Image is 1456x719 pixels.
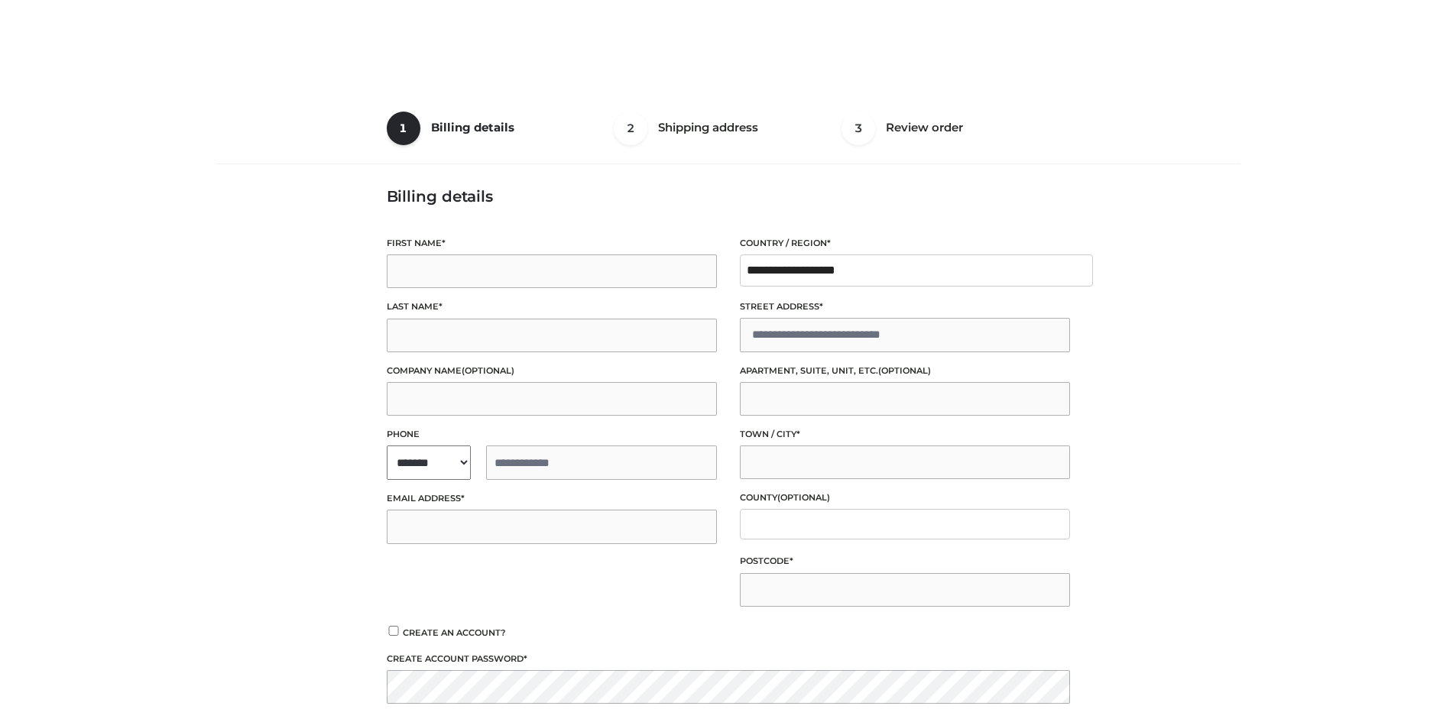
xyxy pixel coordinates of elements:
label: County [740,491,1070,505]
span: Billing details [431,120,514,134]
span: (optional) [777,492,830,503]
span: Review order [886,120,963,134]
h3: Billing details [387,187,1070,206]
label: Postcode [740,554,1070,568]
label: Company name [387,364,717,378]
input: Create an account? [387,626,400,636]
label: First name [387,236,717,251]
label: Street address [740,300,1070,314]
label: Last name [387,300,717,314]
span: (optional) [878,365,931,376]
label: Create account password [387,652,1070,666]
span: Create an account? [403,627,506,638]
span: 1 [387,112,420,145]
span: 2 [614,112,647,145]
label: Phone [387,427,717,442]
label: Email address [387,491,717,506]
span: (optional) [462,365,514,376]
span: 3 [841,112,875,145]
label: Country / Region [740,236,1070,251]
label: Town / City [740,427,1070,442]
label: Apartment, suite, unit, etc. [740,364,1070,378]
span: Shipping address [658,120,758,134]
